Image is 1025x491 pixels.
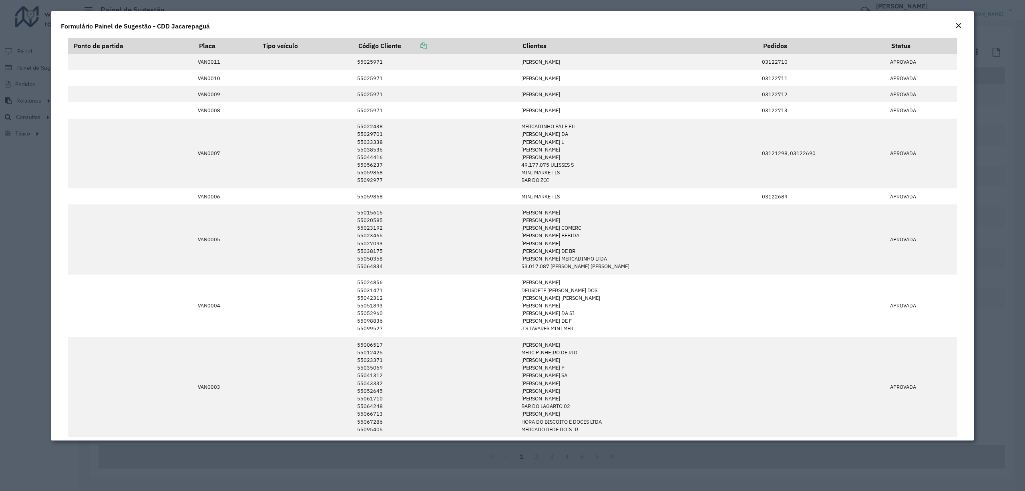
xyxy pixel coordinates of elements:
td: [PERSON_NAME] [PERSON_NAME] [PERSON_NAME] COMERC [PERSON_NAME] BEBIDA [PERSON_NAME] [PERSON_NAME]... [517,204,758,275]
td: VAN0010 [193,70,257,86]
td: [PERSON_NAME] [517,102,758,118]
td: [PERSON_NAME] [517,86,758,102]
td: 55006517 55012425 55023371 55035069 55041312 55043332 55052645 55061710 55064248 55066713 5506728... [353,337,517,437]
em: Fechar [955,22,962,29]
th: Código Cliente [353,37,517,54]
td: 03122710 [758,54,886,70]
td: VAN0008 [193,102,257,118]
td: 55022438 55029701 55033338 55038536 55044416 55056237 55059868 55092977 [353,119,517,189]
td: APROVADA [886,119,957,189]
td: 03121298, 03122690 [758,119,886,189]
td: 55024856 55031471 55042312 55051893 55052960 55098836 55099527 [353,275,517,337]
td: VAN0003 [193,337,257,437]
td: VAN0006 [193,188,257,204]
td: VAN0007 [193,119,257,189]
th: Pedidos [758,37,886,54]
td: APROVADA [886,70,957,86]
td: 03122713 [758,102,886,118]
td: [PERSON_NAME] [517,54,758,70]
a: Copiar [401,42,427,50]
td: 55025971 [353,86,517,102]
td: APROVADA [886,188,957,204]
th: Ponto de partida [68,37,194,54]
td: 55025971 [353,70,517,86]
td: 55015616 55020585 55023192 55023465 55027093 55038175 55050358 55064834 [353,204,517,275]
td: VAN0011 [193,54,257,70]
td: VAN0004 [193,275,257,337]
td: VAN0009 [193,86,257,102]
h4: Formulário Painel de Sugestão - CDD Jacarepaguá [61,21,210,31]
td: [PERSON_NAME] [517,70,758,86]
th: Status [886,37,957,54]
td: 03122689 [758,188,886,204]
td: APROVADA [886,204,957,275]
td: 55025971 [353,54,517,70]
button: Close [953,21,964,31]
td: APROVADA [886,86,957,102]
td: 03122712 [758,86,886,102]
td: APROVADA [886,54,957,70]
td: MINI MARKET LS [517,188,758,204]
td: APROVADA [886,102,957,118]
td: 55025971 [353,102,517,118]
td: [PERSON_NAME] DEUSDETE [PERSON_NAME] DOS [PERSON_NAME] [PERSON_NAME] [PERSON_NAME] [PERSON_NAME] ... [517,275,758,337]
td: [PERSON_NAME] MERC PINHEIRO DE RIO [PERSON_NAME] [PERSON_NAME] P [PERSON_NAME] SA [PERSON_NAME] [... [517,337,758,437]
td: APROVADA [886,275,957,337]
th: Placa [193,37,257,54]
td: VAN0005 [193,204,257,275]
td: APROVADA [886,337,957,437]
td: MERCADINHO PAI E FIL [PERSON_NAME] DA [PERSON_NAME] L [PERSON_NAME] [PERSON_NAME] 49.177.075 ULIS... [517,119,758,189]
td: 03122711 [758,70,886,86]
td: 55059868 [353,188,517,204]
th: Clientes [517,37,758,54]
th: Tipo veículo [257,37,353,54]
